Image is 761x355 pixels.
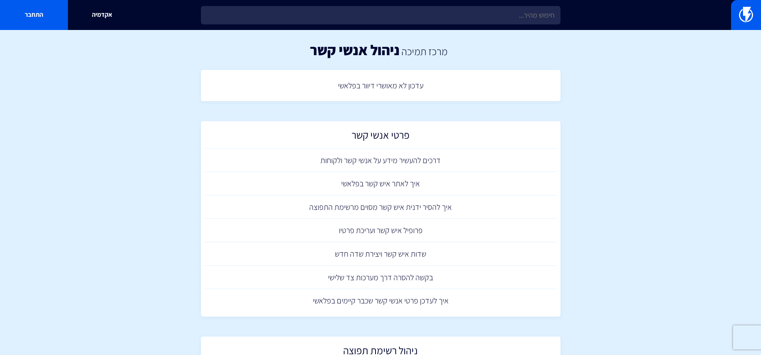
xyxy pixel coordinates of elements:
a: פרופיל איש קשר ועריכת פרטיו [205,219,556,242]
a: מרכז תמיכה [401,44,447,58]
h1: ניהול אנשי קשר [310,42,399,58]
a: שדות איש קשר ויצירת שדה חדש [205,242,556,266]
a: פרטי אנשי קשר [205,125,556,149]
a: איך לעדכן פרטי אנשי קשר שכבר קיימים בפלאשי [205,289,556,313]
a: עדכון לא מאושרי דיוור בפלאשי [205,74,556,98]
h2: פרטי אנשי קשר [209,129,552,145]
a: דרכים להעשיר מידע על אנשי קשר ולקוחות [205,149,556,172]
a: איך להסיר ידנית איש קשר מסוים מרשימת התפוצה [205,195,556,219]
input: חיפוש מהיר... [201,6,560,24]
a: איך לאתר איש קשר בפלאשי [205,172,556,195]
a: בקשה להסרה דרך מערכות צד שלישי [205,266,556,289]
